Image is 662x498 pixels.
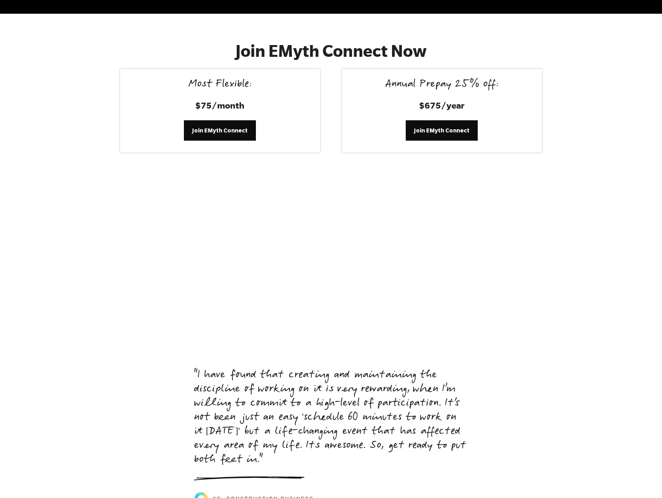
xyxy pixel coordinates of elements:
a: Join EMyth Connect [184,120,256,141]
div: Annual Prepay 25% off: [351,78,532,92]
h3: $75/month [130,99,310,111]
iframe: Chat Widget [623,460,662,498]
span: Join EMyth Connect [414,126,470,135]
span: Join EMyth Connect [192,126,248,135]
div: Most Flexible: [130,78,310,92]
a: Join EMyth Connect [406,120,478,141]
iframe: HubSpot Video [184,180,478,345]
h3: $675/year [351,99,532,111]
span: "I have found that creating and maintaining the discipline of working on it is very rewarding, wh... [194,368,466,468]
h2: Join EMyth Connect Now [171,41,492,60]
